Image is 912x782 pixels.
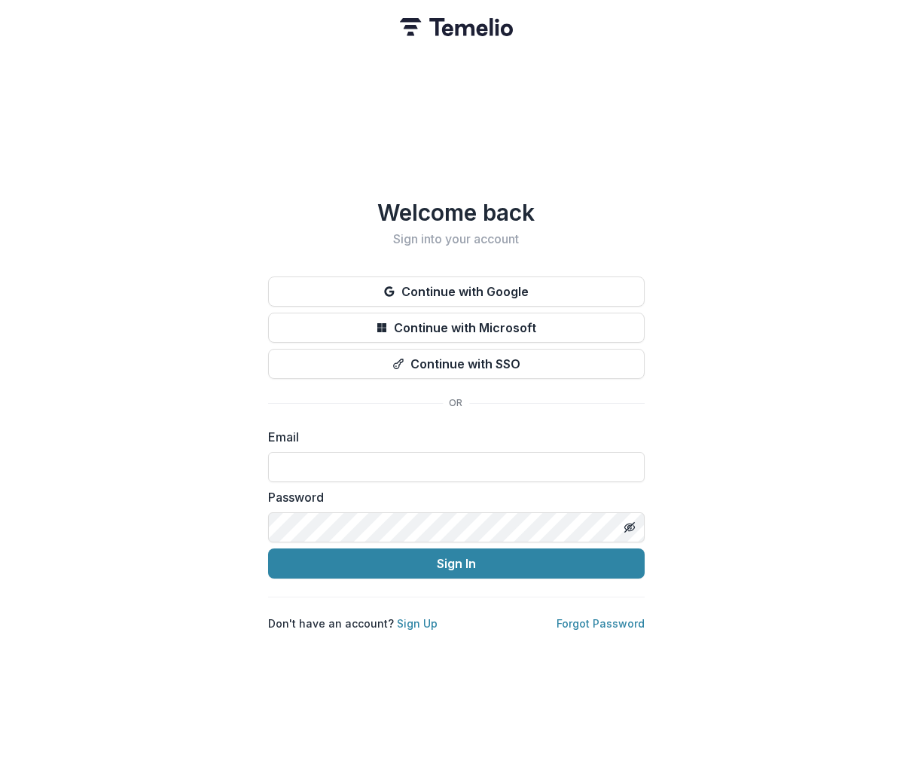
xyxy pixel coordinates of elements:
[268,313,645,343] button: Continue with Microsoft
[268,616,438,631] p: Don't have an account?
[268,349,645,379] button: Continue with SSO
[268,548,645,579] button: Sign In
[268,276,645,307] button: Continue with Google
[397,617,438,630] a: Sign Up
[268,428,636,446] label: Email
[268,232,645,246] h2: Sign into your account
[268,488,636,506] label: Password
[618,515,642,539] button: Toggle password visibility
[400,18,513,36] img: Temelio
[557,617,645,630] a: Forgot Password
[268,199,645,226] h1: Welcome back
